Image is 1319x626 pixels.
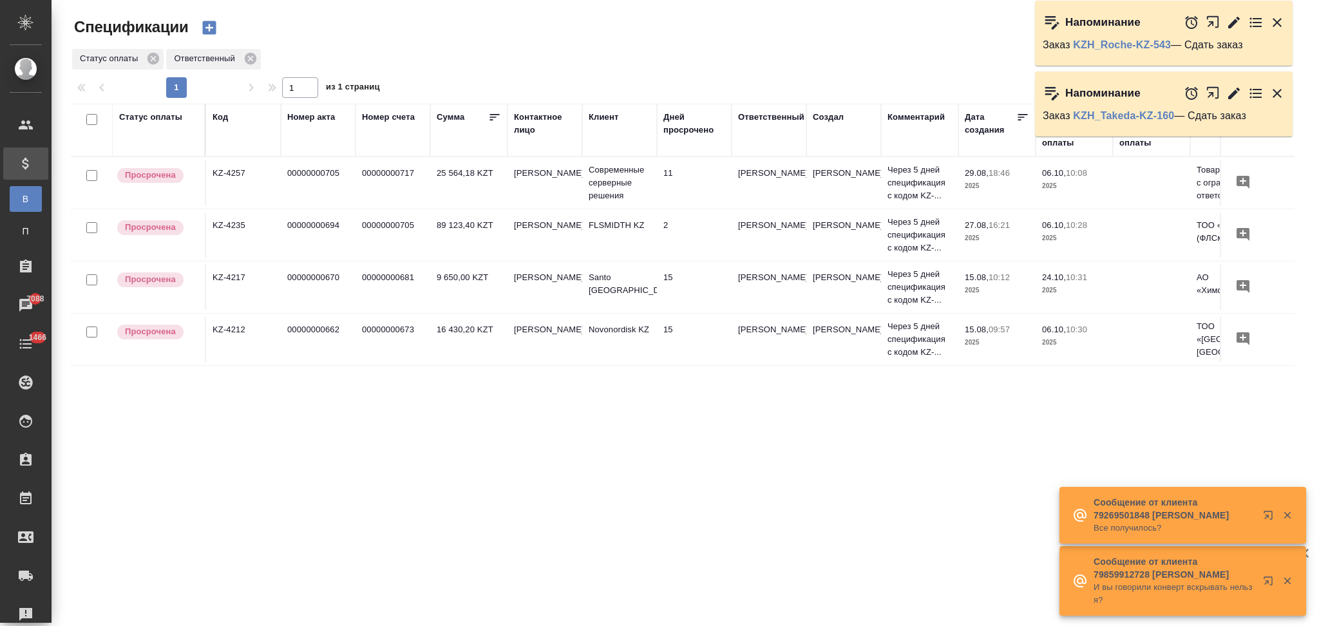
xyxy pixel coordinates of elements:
[965,168,989,178] p: 29.08,
[326,79,380,98] span: из 1 страниц
[1248,86,1264,101] button: Перейти в todo
[281,160,356,205] td: 00000000705
[1094,555,1255,581] p: Сообщение от клиента 79859912728 [PERSON_NAME]
[1226,15,1242,30] button: Редактировать
[1066,220,1087,230] p: 10:28
[965,284,1029,297] p: 2025
[508,160,582,205] td: [PERSON_NAME]
[281,213,356,258] td: 00000000694
[813,111,844,124] div: Создал
[657,265,732,310] td: 15
[887,164,952,202] p: Через 5 дней спецификация с кодом KZ-...
[362,111,415,124] div: Номер счета
[356,265,430,310] td: 00000000681
[1206,8,1220,36] button: Открыть в новой вкладке
[887,320,952,359] p: Через 5 дней спецификация с кодом KZ-...
[1184,86,1199,101] button: Отложить
[206,265,281,310] td: KZ-4217
[1065,16,1141,29] p: Напоминание
[287,111,335,124] div: Номер акта
[806,317,881,362] td: [PERSON_NAME]
[657,317,732,362] td: 15
[806,160,881,205] td: [PERSON_NAME]
[732,265,806,310] td: [PERSON_NAME]
[657,160,732,205] td: 11
[356,213,430,258] td: 00000000705
[1248,15,1264,30] button: Перейти в todo
[437,111,464,124] div: Сумма
[356,317,430,362] td: 00000000673
[989,272,1010,282] p: 10:12
[1197,320,1258,359] p: ТОО «[GEOGRAPHIC_DATA] [GEOGRAPHIC_DATA]»
[1255,568,1286,599] button: Открыть в новой вкладке
[887,216,952,254] p: Через 5 дней спецификация с кодом KZ-...
[356,160,430,205] td: 00000000717
[589,219,650,232] p: FLSMIDTH KZ
[1066,325,1087,334] p: 10:30
[589,323,650,336] p: Novonordisk KZ
[965,111,1016,137] div: Дата создания
[1042,284,1106,297] p: 2025
[1226,86,1242,101] button: Редактировать
[10,186,42,212] a: В
[206,160,281,205] td: KZ-4257
[71,17,189,37] span: Спецификации
[1073,110,1174,121] a: KZH_Takeda-KZ-160
[3,328,48,360] a: 1466
[125,169,176,182] p: Просрочена
[965,220,989,230] p: 27.08,
[732,317,806,362] td: [PERSON_NAME]
[21,331,54,344] span: 1466
[508,265,582,310] td: [PERSON_NAME]
[1073,39,1171,50] a: KZH_Roche-KZ-543
[213,111,228,124] div: Код
[1043,109,1285,122] p: Заказ — Сдать заказ
[965,272,989,282] p: 15.08,
[1269,86,1285,101] button: Закрыть
[965,336,1029,349] p: 2025
[80,52,142,65] p: Статус оплаты
[663,111,725,137] div: Дней просрочено
[738,111,804,124] div: Ответственный
[657,213,732,258] td: 2
[1042,180,1106,193] p: 2025
[16,193,35,205] span: В
[1043,39,1285,52] p: Заказ — Сдать заказ
[887,111,945,124] div: Комментарий
[194,17,225,39] button: Создать
[281,265,356,310] td: 00000000670
[1269,15,1285,30] button: Закрыть
[430,265,508,310] td: 9 650,00 KZT
[206,317,281,362] td: KZ-4212
[965,180,1029,193] p: 2025
[1274,509,1300,521] button: Закрыть
[965,325,989,334] p: 15.08,
[1042,325,1066,334] p: 06.10,
[508,317,582,362] td: [PERSON_NAME]
[589,111,618,124] div: Клиент
[989,168,1010,178] p: 18:46
[1042,168,1066,178] p: 06.10,
[16,225,35,238] span: П
[965,232,1029,245] p: 2025
[72,49,164,70] div: Статус оплаты
[1206,79,1220,107] button: Открыть в новой вкладке
[508,213,582,258] td: [PERSON_NAME]
[174,52,239,65] p: Ответственный
[1197,271,1258,297] p: АО «Химфарм»
[1042,232,1106,245] p: 2025
[989,325,1010,334] p: 09:57
[430,317,508,362] td: 16 430,20 KZT
[430,213,508,258] td: 89 123,40 KZT
[125,325,176,338] p: Просрочена
[10,218,42,244] a: П
[1184,15,1199,30] button: Отложить
[1094,581,1255,607] p: И вы говорили конверт вскрывать нельзя?
[206,213,281,258] td: KZ-4235
[1274,575,1300,587] button: Закрыть
[1042,220,1066,230] p: 06.10,
[1197,219,1258,245] p: ТОО «FLSmidth (ФЛСмидс)»
[1066,272,1087,282] p: 10:31
[1255,502,1286,533] button: Открыть в новой вкладке
[19,292,52,305] span: 7088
